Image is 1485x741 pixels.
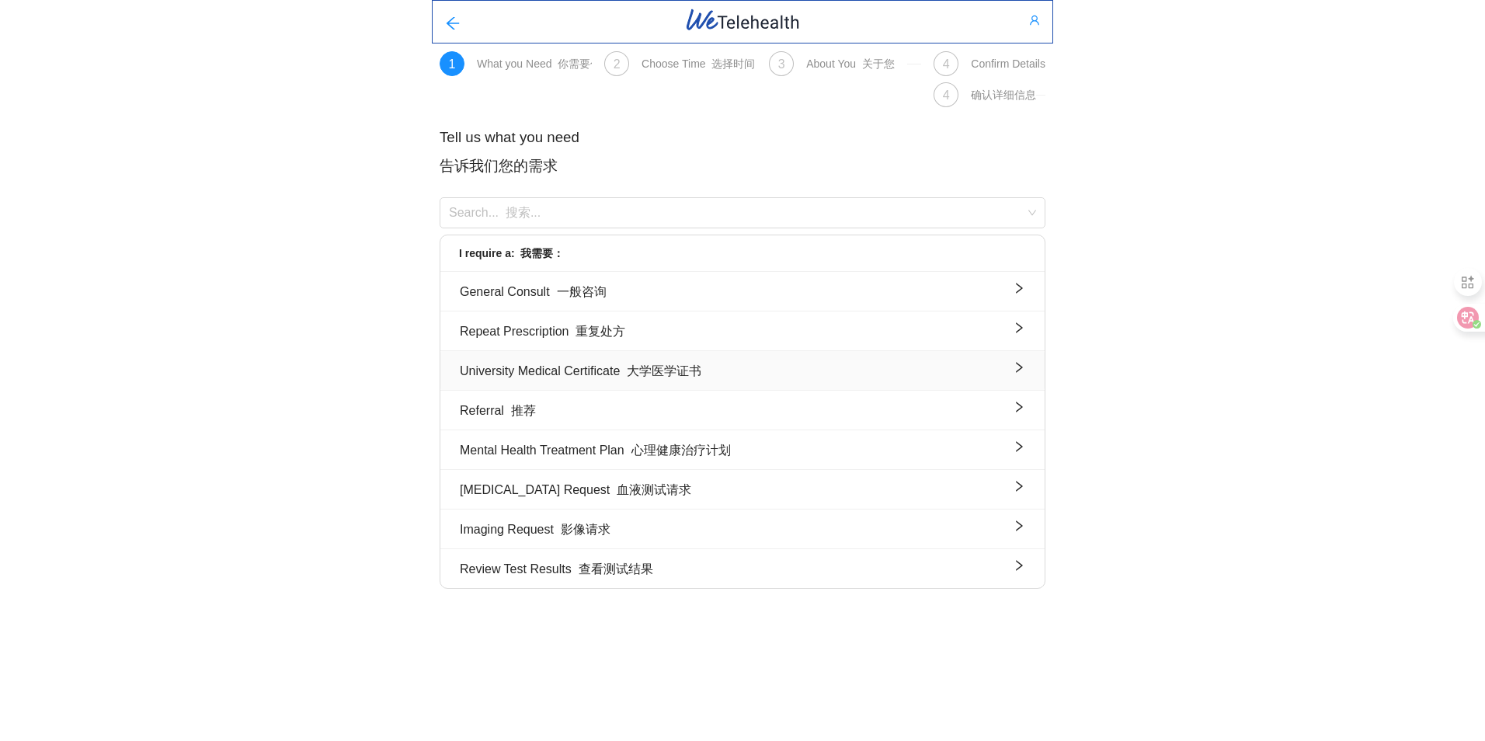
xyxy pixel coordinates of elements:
span: right [1013,361,1025,381]
font: 重复处方 [576,325,625,338]
font: 你需要什么 [558,57,612,70]
div: Repeat Prescription [460,322,1025,341]
font: 推荐 [511,404,536,417]
font: 查看测试结果 [579,562,653,576]
span: right [1013,559,1025,579]
div: Referral [460,401,1025,420]
span: right [1013,440,1025,460]
button: Imaging Request 影像请求right [440,510,1045,548]
span: arrow-left [445,16,461,33]
font: 大学医学证书 [627,364,701,377]
div: University Medical Certificate [460,361,1025,381]
button: Repeat Prescription 重复处方right [440,311,1045,350]
span: user [1029,15,1040,27]
button: Referral 推荐right [440,391,1045,430]
button: University Medical Certificate 大学医学证书right [440,351,1045,390]
span: 4 [943,89,950,102]
font: 告诉我们您的需求 [440,158,558,174]
img: WeTelehealth [684,7,802,33]
div: I require a: [459,245,1026,262]
button: user [1017,8,1052,33]
span: right [1013,401,1025,420]
span: right [1013,282,1025,301]
button: Mental Health Treatment Plan 心理健康治疗计划right [440,430,1045,469]
div: What you Need [477,57,612,70]
span: right [1013,480,1025,499]
button: [MEDICAL_DATA] Request 血液测试请求right [440,470,1045,509]
div: Confirm Details [971,57,1045,70]
div: Review Test Results [460,559,1025,579]
button: arrow-left [433,6,473,37]
div: General Consult [460,282,1025,301]
span: 1 [449,57,456,71]
font: 血液测试请求 [617,483,691,496]
button: General Consult 一般咨询right [440,272,1045,311]
div: [MEDICAL_DATA] Request [460,480,1025,499]
div: Imaging Request [460,520,1025,539]
font: 心理健康治疗计划 [631,444,731,457]
font: 关于您 [862,57,895,70]
button: Review Test Results 查看测试结果right [440,549,1045,588]
div: Choose Time [642,57,755,70]
span: 4 [943,57,950,71]
font: 影像请求 [561,523,610,536]
span: right [1013,322,1025,341]
font: 我需要： [520,247,564,259]
div: About You [806,57,895,70]
font: 选择时间 [711,57,755,70]
font: 一般咨询 [557,285,607,298]
div: Confirm Details [971,89,1036,101]
div: Mental Health Treatment Plan [460,440,1025,460]
span: 3 [778,57,785,71]
span: right [1013,520,1025,539]
h3: Tell us what you need [440,126,1045,184]
span: 2 [614,57,621,71]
